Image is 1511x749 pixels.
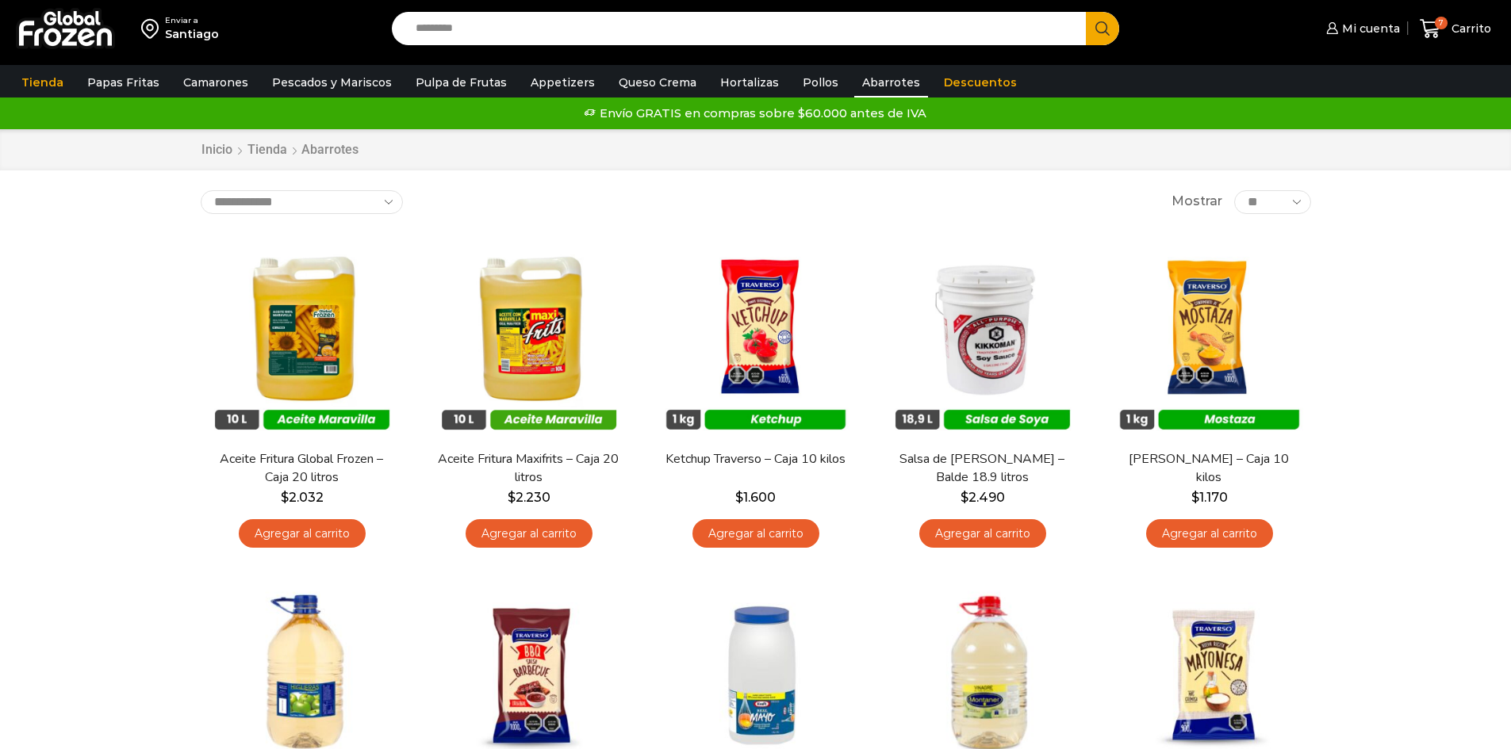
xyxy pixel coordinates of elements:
bdi: 2.032 [281,490,324,505]
a: Queso Crema [611,67,704,97]
span: $ [735,490,743,505]
bdi: 1.600 [735,490,776,505]
a: Abarrotes [854,67,928,97]
a: Papas Fritas [79,67,167,97]
a: Appetizers [523,67,603,97]
span: Mi cuenta [1338,21,1400,36]
a: Aceite Fritura Global Frozen – Caja 20 litros [210,450,393,487]
a: Mi cuenta [1322,13,1400,44]
bdi: 2.230 [508,490,550,505]
button: Search button [1086,12,1119,45]
span: $ [508,490,516,505]
a: Descuentos [936,67,1025,97]
bdi: 1.170 [1191,490,1228,505]
span: 7 [1435,17,1448,29]
div: Santiago [165,26,219,42]
a: Hortalizas [712,67,787,97]
a: Aceite Fritura Maxifrits – Caja 20 litros [437,450,619,487]
span: Carrito [1448,21,1491,36]
a: 7 Carrito [1416,10,1495,48]
a: Salsa de [PERSON_NAME] – Balde 18.9 litros [891,450,1073,487]
a: Agregar al carrito: “Salsa de Soya Kikkoman - Balde 18.9 litros” [919,519,1046,548]
a: Agregar al carrito: “Aceite Fritura Maxifrits - Caja 20 litros” [466,519,593,548]
a: Inicio [201,141,233,159]
a: Ketchup Traverso – Caja 10 kilos [664,450,846,468]
span: $ [961,490,968,505]
div: Enviar a [165,15,219,26]
a: Pescados y Mariscos [264,67,400,97]
span: $ [1191,490,1199,505]
select: Pedido de la tienda [201,190,403,214]
a: [PERSON_NAME] – Caja 10 kilos [1118,450,1300,487]
a: Camarones [175,67,256,97]
a: Pulpa de Frutas [408,67,515,97]
a: Agregar al carrito: “Aceite Fritura Global Frozen – Caja 20 litros” [239,519,366,548]
bdi: 2.490 [961,490,1005,505]
span: Mostrar [1172,193,1222,211]
a: Tienda [13,67,71,97]
a: Agregar al carrito: “Mostaza Traverso - Caja 10 kilos” [1146,519,1273,548]
h1: Abarrotes [301,142,359,157]
img: address-field-icon.svg [141,15,165,42]
a: Agregar al carrito: “Ketchup Traverso - Caja 10 kilos” [692,519,819,548]
a: Pollos [795,67,846,97]
a: Tienda [247,141,288,159]
span: $ [281,490,289,505]
nav: Breadcrumb [201,141,359,159]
